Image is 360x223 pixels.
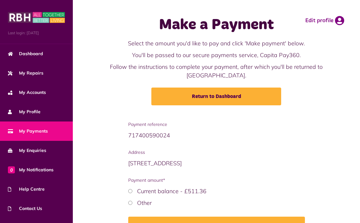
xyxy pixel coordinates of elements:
span: Payment amount* [128,177,305,184]
span: Address [128,149,305,156]
span: 717400590024 [128,132,170,139]
span: My Profile [8,108,41,115]
a: Return to Dashboard [151,88,281,105]
img: MyRBH [8,11,65,24]
p: Select the amount you'd like to pay and click 'Make payment' below. [105,39,327,48]
span: My Enquiries [8,147,46,154]
span: My Payments [8,128,48,134]
a: Edit profile [305,16,344,25]
span: My Notifications [8,167,54,173]
span: [STREET_ADDRESS] [128,160,182,167]
p: You'll be passed to our secure payments service, Capita Pay360. [105,51,327,59]
span: Payment reference [128,121,305,128]
h1: Make a Payment [105,16,327,34]
p: Follow the instructions to complete your payment, after which you'll be returned to [GEOGRAPHIC_D... [105,62,327,80]
span: Dashboard [8,50,43,57]
label: Current balance - £511.36 [137,187,206,195]
span: Help Centre [8,186,45,193]
span: Last login: [DATE] [8,30,65,36]
span: My Repairs [8,70,43,76]
label: Other [137,199,152,207]
span: My Accounts [8,89,46,96]
span: 0 [8,166,15,173]
span: Contact Us [8,205,42,212]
